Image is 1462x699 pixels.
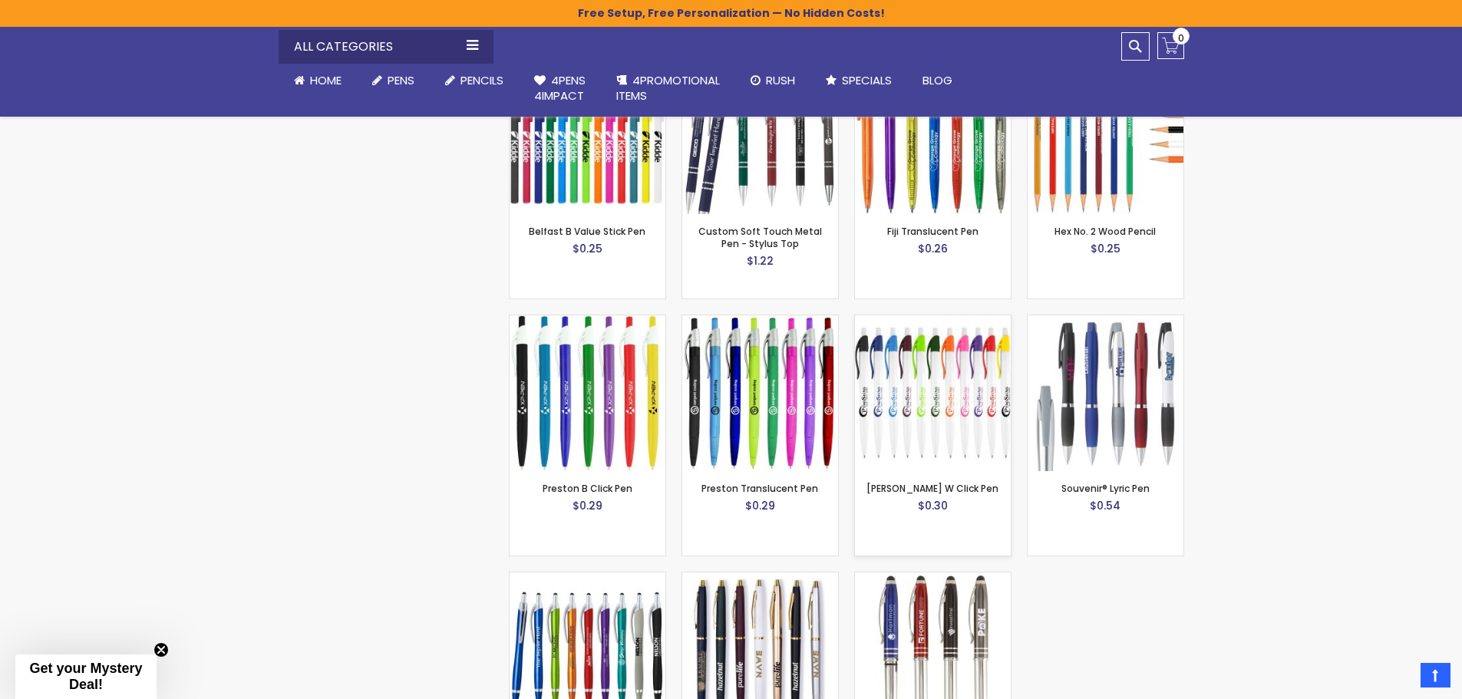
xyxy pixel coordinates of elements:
[1178,31,1184,45] span: 0
[1061,482,1150,495] a: Souvenir® Lyric Pen
[698,225,822,250] a: Custom Soft Touch Metal Pen - Stylus Top
[855,58,1011,214] img: Fiji Translucent Pen
[1028,58,1183,214] img: Hex No. 2 Wood Pencil
[887,225,979,238] a: Fiji Translucent Pen
[573,241,602,256] span: $0.25
[1054,225,1156,238] a: Hex No. 2 Wood Pencil
[855,315,1011,471] img: Preston W Click Pen
[735,64,810,97] a: Rush
[430,64,519,97] a: Pencils
[1028,315,1183,471] img: Souvenir® Lyric Pen
[29,661,142,692] span: Get your Mystery Deal!
[747,253,774,269] span: $1.22
[529,225,645,238] a: Belfast B Value Stick Pen
[510,315,665,471] img: Preston B Click Pen
[1091,241,1120,256] span: $0.25
[616,72,720,104] span: 4PROMOTIONAL ITEMS
[907,64,968,97] a: Blog
[601,64,735,114] a: 4PROMOTIONALITEMS
[510,572,665,585] a: Stiletto Advertising Stylus Pens - Special Offer
[279,30,493,64] div: All Categories
[682,572,838,585] a: Ultra Gold Pen
[510,315,665,328] a: Preston B Click Pen
[682,315,838,471] img: Preston Translucent Pen
[918,498,948,513] span: $0.30
[279,64,357,97] a: Home
[1157,32,1184,59] a: 0
[766,72,795,88] span: Rush
[855,572,1011,585] a: Vivano Duo Pen with Stylus - Standard Laser
[866,482,998,495] a: [PERSON_NAME] W Click Pen
[15,654,157,699] div: Get your Mystery Deal!Close teaser
[460,72,503,88] span: Pencils
[388,72,414,88] span: Pens
[682,315,838,328] a: Preston Translucent Pen
[842,72,892,88] span: Specials
[543,482,632,495] a: Preston B Click Pen
[682,58,838,214] img: Custom Soft Touch Metal Pen - Stylus Top
[810,64,907,97] a: Specials
[855,315,1011,328] a: Preston W Click Pen
[153,642,169,658] button: Close teaser
[510,58,665,214] img: Belfast B Value Stick Pen
[745,498,775,513] span: $0.29
[519,64,601,114] a: 4Pens4impact
[922,72,952,88] span: Blog
[357,64,430,97] a: Pens
[918,241,948,256] span: $0.26
[1090,498,1120,513] span: $0.54
[701,482,818,495] a: Preston Translucent Pen
[573,498,602,513] span: $0.29
[1028,315,1183,328] a: Souvenir® Lyric Pen
[534,72,586,104] span: 4Pens 4impact
[1335,658,1462,699] iframe: Google Customer Reviews
[310,72,342,88] span: Home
